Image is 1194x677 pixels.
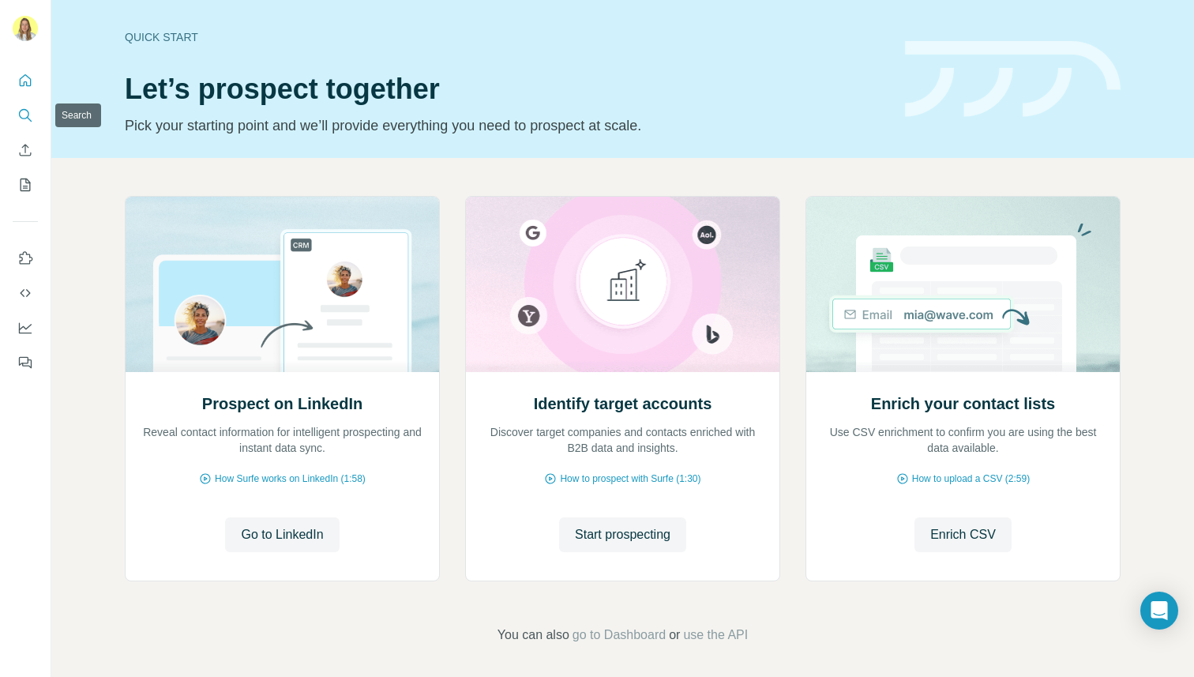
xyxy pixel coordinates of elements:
h2: Enrich your contact lists [871,393,1055,415]
button: Search [13,101,38,130]
span: How to upload a CSV (2:59) [912,472,1030,486]
span: Start prospecting [575,525,670,544]
span: or [669,626,680,645]
p: Pick your starting point and we’ll provide everything you need to prospect at scale. [125,115,886,137]
h2: Prospect on LinkedIn [202,393,362,415]
p: Use CSV enrichment to confirm you are using the best data available. [822,424,1104,456]
span: Enrich CSV [930,525,996,544]
button: Use Surfe API [13,279,38,307]
button: go to Dashboard [573,626,666,645]
img: Enrich your contact lists [805,197,1121,372]
h1: Let’s prospect together [125,73,886,105]
img: Identify target accounts [465,197,780,372]
p: Reveal contact information for intelligent prospecting and instant data sync. [141,424,423,456]
span: Go to LinkedIn [241,525,323,544]
button: use the API [683,626,748,645]
button: Use Surfe on LinkedIn [13,244,38,273]
h2: Identify target accounts [534,393,712,415]
img: banner [905,41,1121,118]
button: Enrich CSV [13,136,38,164]
button: Go to LinkedIn [225,517,339,552]
p: Discover target companies and contacts enriched with B2B data and insights. [482,424,764,456]
span: How Surfe works on LinkedIn (1:58) [215,472,366,486]
button: Quick start [13,66,38,95]
button: Dashboard [13,314,38,342]
span: How to prospect with Surfe (1:30) [560,472,700,486]
div: Open Intercom Messenger [1140,592,1178,630]
button: My lists [13,171,38,199]
button: Feedback [13,348,38,377]
img: Prospect on LinkedIn [125,197,440,372]
span: You can also [497,626,569,645]
button: Start prospecting [559,517,686,552]
img: Avatar [13,16,38,41]
button: Enrich CSV [914,517,1012,552]
div: Quick start [125,29,886,45]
